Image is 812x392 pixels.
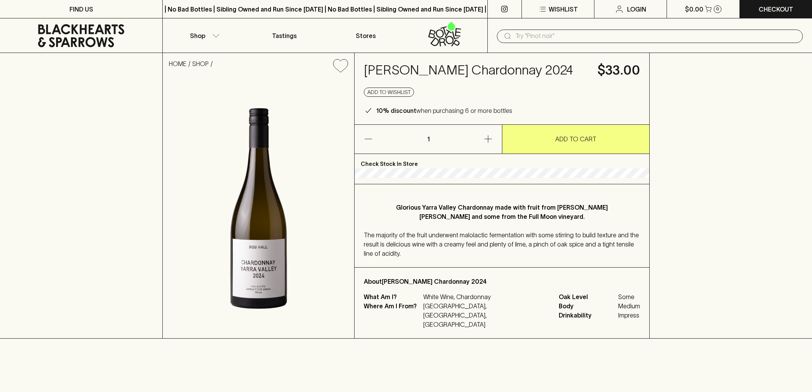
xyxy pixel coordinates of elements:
p: About [PERSON_NAME] Chardonnay 2024 [364,277,640,286]
span: Oak Level [559,292,616,301]
p: Tastings [272,31,297,40]
p: when purchasing 6 or more bottles [376,106,512,115]
p: Where Am I From? [364,301,421,329]
button: Add to wishlist [330,56,351,76]
p: Shop [190,31,205,40]
span: Impress [618,311,640,320]
button: Shop [163,18,244,53]
b: 10% discount [376,107,416,114]
img: 36890.png [163,79,354,338]
a: Tastings [244,18,325,53]
p: FIND US [69,5,93,14]
p: Stores [356,31,376,40]
p: What Am I? [364,292,421,301]
h4: [PERSON_NAME] Chardonnay 2024 [364,62,588,78]
p: Login [627,5,646,14]
input: Try "Pinot noir" [515,30,797,42]
a: SHOP [192,60,209,67]
span: Some [618,292,640,301]
p: 0 [716,7,719,11]
span: The majority of the fruit underwent malolactic fermentation with some stirring to build texture a... [364,232,639,257]
p: Glorious Yarra Valley Chardonnay made with fruit from [PERSON_NAME] [PERSON_NAME] and some from t... [379,203,625,221]
p: White Wine, Chardonnay [423,292,550,301]
p: ADD TO CART [555,134,596,144]
span: Drinkability [559,311,616,320]
p: 1 [419,125,437,154]
button: Add to wishlist [364,88,414,97]
p: Wishlist [549,5,578,14]
p: $0.00 [685,5,703,14]
span: Body [559,301,616,311]
p: [GEOGRAPHIC_DATA], [GEOGRAPHIC_DATA], [GEOGRAPHIC_DATA] [423,301,550,329]
a: HOME [169,60,186,67]
button: ADD TO CART [502,125,649,154]
h4: $33.00 [597,62,640,78]
p: Checkout [759,5,793,14]
a: Stores [325,18,406,53]
span: Medium [618,301,640,311]
p: Check Stock In Store [355,154,649,169]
